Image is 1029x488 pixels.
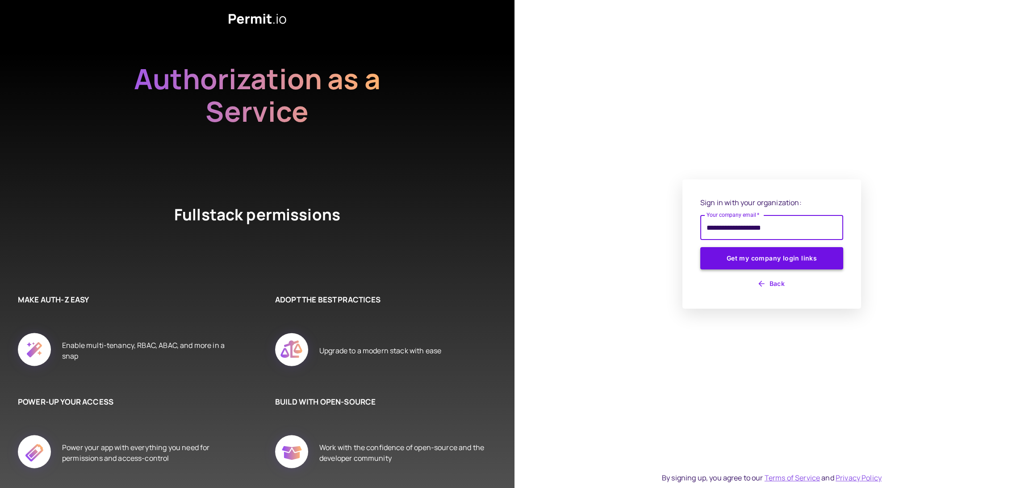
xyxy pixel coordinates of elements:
h6: ADOPT THE BEST PRACTICES [275,294,488,306]
a: Privacy Policy [836,473,882,483]
div: Power your app with everything you need for permissions and access-control [62,425,230,480]
p: Sign in with your organization: [700,197,843,208]
div: Upgrade to a modern stack with ease [319,323,441,378]
button: Get my company login links [700,247,843,269]
label: Your company email [707,211,760,219]
button: Back [700,277,843,291]
div: Work with the confidence of open-source and the developer community [319,425,488,480]
h2: Authorization as a Service [105,62,409,160]
div: Enable multi-tenancy, RBAC, ABAC, and more in a snap [62,323,230,378]
h6: MAKE AUTH-Z EASY [18,294,230,306]
h4: Fullstack permissions [141,204,373,258]
h6: BUILD WITH OPEN-SOURCE [275,396,488,408]
div: By signing up, you agree to our and [662,472,882,483]
h6: POWER-UP YOUR ACCESS [18,396,230,408]
a: Terms of Service [765,473,820,483]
